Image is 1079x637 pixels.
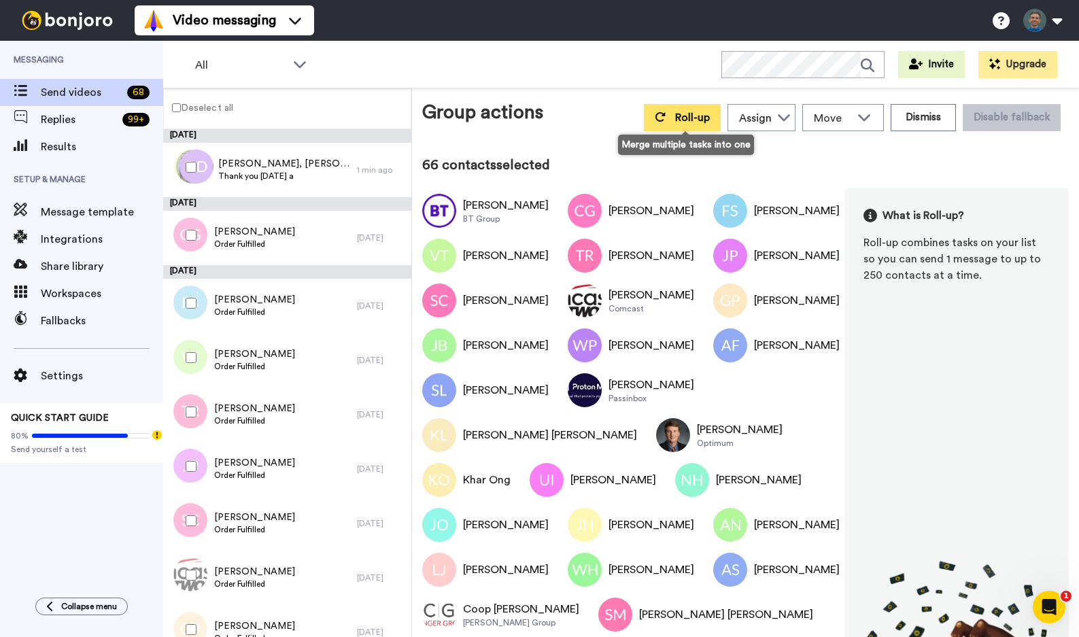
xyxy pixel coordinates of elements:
img: Image of Jamie Hammond [568,508,602,542]
span: Order Fulfilled [214,239,295,249]
span: Settings [41,368,163,384]
div: [PERSON_NAME] Group [463,617,579,628]
img: Image of William Haines [568,553,602,587]
div: [PERSON_NAME] [463,197,549,213]
img: Image of Fahrizan Sahputra [713,194,747,228]
img: Image of Siyu Lin [422,373,456,407]
div: [PERSON_NAME] [609,562,694,578]
img: bj-logo-header-white.svg [16,11,118,30]
div: [PERSON_NAME] [463,292,549,309]
span: [PERSON_NAME] [214,225,295,239]
span: Roll-up [675,112,710,123]
img: Image of Tracy Rone [568,239,602,273]
img: Image of Sheily Sthefany Medina Arana [598,598,632,632]
img: Image of Coop Conger [422,598,456,632]
button: Roll-up [644,104,721,131]
div: [PERSON_NAME] [609,517,694,533]
div: [PERSON_NAME] [609,377,694,393]
span: Send yourself a test [11,444,152,455]
img: vm-color.svg [143,10,165,31]
span: [PERSON_NAME] [214,402,295,415]
img: Image of Nhung Ho [675,463,709,497]
div: [DATE] [163,129,411,143]
div: Optimum [697,438,783,449]
span: Order Fulfilled [214,524,295,535]
span: QUICK START GUIDE [11,413,109,423]
div: [DATE] [357,409,405,420]
div: [DATE] [163,197,411,211]
span: Fallbacks [41,313,163,329]
span: Video messaging [173,11,276,30]
div: [PERSON_NAME] [463,562,549,578]
img: Image of Khang Le Nguyen [422,418,456,452]
div: [PERSON_NAME] [754,203,840,219]
span: 80% [11,430,29,441]
span: [PERSON_NAME] [214,619,295,633]
span: Send videos [41,84,122,101]
div: Coop [PERSON_NAME] [463,601,579,617]
div: 99 + [122,113,150,126]
button: Collapse menu [35,598,128,615]
div: [PERSON_NAME] [PERSON_NAME] [463,427,637,443]
label: Deselect all [164,99,233,116]
img: Image of Victoria Turner [422,239,456,273]
img: Image of William Price [568,328,602,362]
img: Image of Jennifer Park [713,239,747,273]
img: Image of Marc Lewis [422,194,456,228]
div: Assign [739,110,772,126]
span: [PERSON_NAME] [214,456,295,470]
div: [PERSON_NAME] [PERSON_NAME] [639,606,813,623]
div: [PERSON_NAME] [463,382,549,398]
div: [PERSON_NAME] [609,203,694,219]
img: Image of Adam Newland [713,508,747,542]
span: [PERSON_NAME] [214,293,295,307]
div: [DATE] [357,355,405,366]
div: 68 [127,86,150,99]
button: Dismiss [891,104,956,131]
span: [PERSON_NAME], [PERSON_NAME] & 198 others [218,157,350,171]
span: Order Fulfilled [214,579,295,589]
div: [PERSON_NAME] [609,337,694,354]
span: Collapse menu [61,601,117,612]
span: Thank you [DATE] a [218,171,350,182]
div: [DATE] [357,233,405,243]
span: Order Fulfilled [214,307,295,317]
div: [PERSON_NAME] [754,292,840,309]
div: [DATE] [357,300,405,311]
div: [DATE] [163,265,411,279]
img: Image of Jonathan Bergquist [422,328,456,362]
span: 1 [1061,591,1072,602]
div: [PERSON_NAME] [754,517,840,533]
div: [DATE] [357,572,405,583]
img: Image of Candiss George [568,194,602,228]
div: Tooltip anchor [151,429,163,441]
div: [PERSON_NAME] [754,562,840,578]
span: Move [814,110,851,126]
div: [PERSON_NAME] [609,287,694,303]
div: [DATE] [357,464,405,475]
div: 1 min ago [357,165,405,175]
div: BT Group [463,213,549,224]
button: Invite [898,51,965,78]
img: Image of Andrew Scott [713,553,747,587]
img: Image of Robert Glanville [656,418,690,452]
img: Image of Genifer Pandit [713,283,747,317]
div: [PERSON_NAME] [697,421,783,438]
span: Integrations [41,231,163,247]
div: 66 contacts selected [422,156,1069,175]
div: Merge multiple tasks into one [618,135,754,155]
span: Message template [41,204,163,220]
span: Replies [41,111,117,128]
div: [PERSON_NAME] [716,472,802,488]
img: Image of URI ILLUZ [530,463,564,497]
img: Image of Suzanne Cathcart [422,283,456,317]
button: Disable fallback [963,104,1061,131]
span: [PERSON_NAME] [214,347,295,361]
div: [PERSON_NAME] [754,337,840,354]
div: Group actions [422,99,543,131]
img: Image of Lindsay Johnson [422,553,456,587]
span: All [195,57,286,73]
div: [PERSON_NAME] [463,517,549,533]
img: Image of Marisol Groetsch [568,283,602,317]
